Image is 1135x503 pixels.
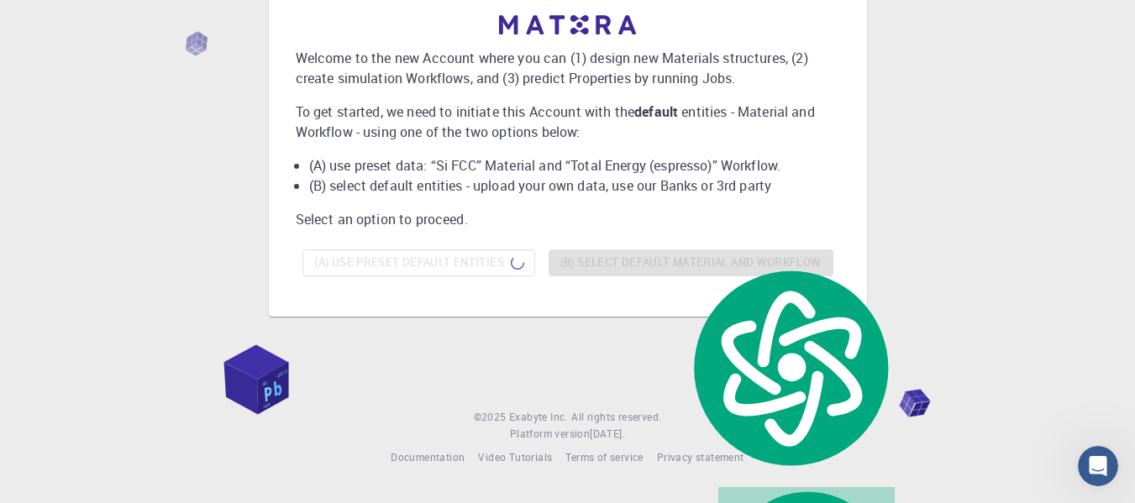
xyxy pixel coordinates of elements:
[565,450,643,464] span: Terms of service
[478,450,552,464] span: Video Tutorials
[499,15,637,34] img: logo
[571,409,661,426] span: All rights reserved.
[510,426,590,443] span: Platform version
[565,449,643,466] a: Terms of service
[509,410,568,423] span: Exabyte Inc.
[296,209,840,229] p: Select an option to proceed.
[309,155,840,176] li: (A) use preset data: “Si FCC” Material and “Total Energy (espresso)” Workflow.
[685,265,895,470] img: logo.svg
[478,449,552,466] a: Video Tutorials
[391,450,465,464] span: Documentation
[1078,446,1118,486] iframe: Intercom live chat
[309,176,840,196] li: (B) select default entities - upload your own data, use our Banks or 3rd party
[474,409,509,426] span: © 2025
[509,409,568,426] a: Exabyte Inc.
[34,12,94,27] span: Support
[590,427,625,440] span: [DATE] .
[634,102,678,121] b: default
[391,449,465,466] a: Documentation
[590,426,625,443] a: [DATE].
[296,102,840,142] p: To get started, we need to initiate this Account with the entities - Material and Workflow - usin...
[657,450,744,464] span: Privacy statement
[296,48,840,88] p: Welcome to the new Account where you can (1) design new Materials structures, (2) create simulati...
[657,449,744,466] a: Privacy statement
